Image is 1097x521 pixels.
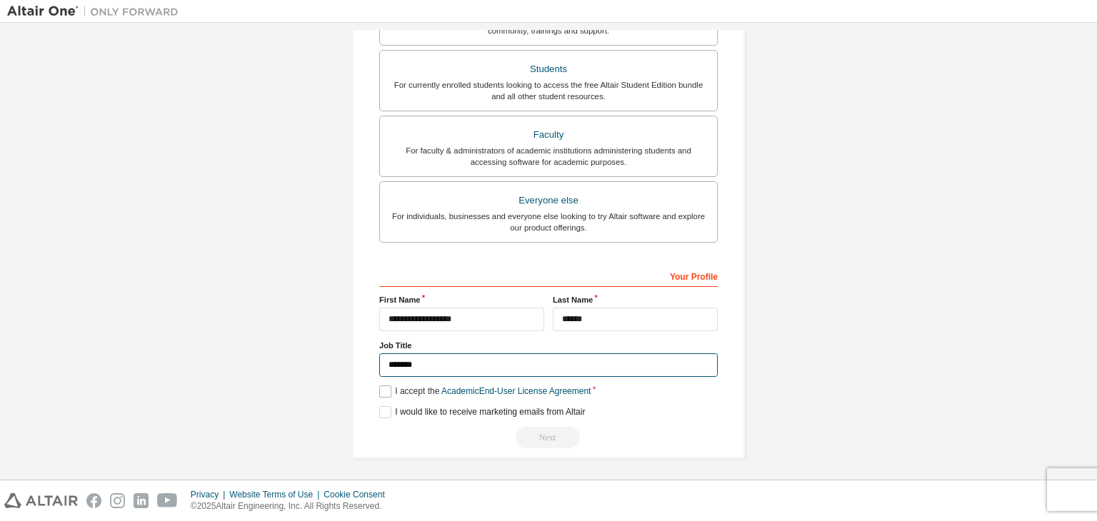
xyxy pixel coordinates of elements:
div: Faculty [389,125,708,145]
label: Last Name [553,294,718,305]
div: Everyone else [389,191,708,211]
div: Read and acccept EULA to continue [379,427,718,448]
img: altair_logo.svg [4,493,78,508]
img: Altair One [7,4,186,19]
div: For currently enrolled students looking to access the free Altair Student Edition bundle and all ... [389,79,708,102]
div: Your Profile [379,264,718,287]
img: youtube.svg [157,493,178,508]
div: Students [389,59,708,79]
div: For individuals, businesses and everyone else looking to try Altair software and explore our prod... [389,211,708,233]
label: First Name [379,294,544,305]
img: facebook.svg [86,493,101,508]
div: Website Terms of Use [229,489,324,500]
img: linkedin.svg [134,493,149,508]
img: instagram.svg [110,493,125,508]
label: I accept the [379,385,591,398]
p: © 2025 Altair Engineering, Inc. All Rights Reserved. [191,500,394,512]
a: Academic End-User License Agreement [441,386,591,396]
div: For faculty & administrators of academic institutions administering students and accessing softwa... [389,145,708,168]
label: Job Title [379,340,718,351]
div: Privacy [191,489,229,500]
div: Cookie Consent [324,489,393,500]
label: I would like to receive marketing emails from Altair [379,406,585,418]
